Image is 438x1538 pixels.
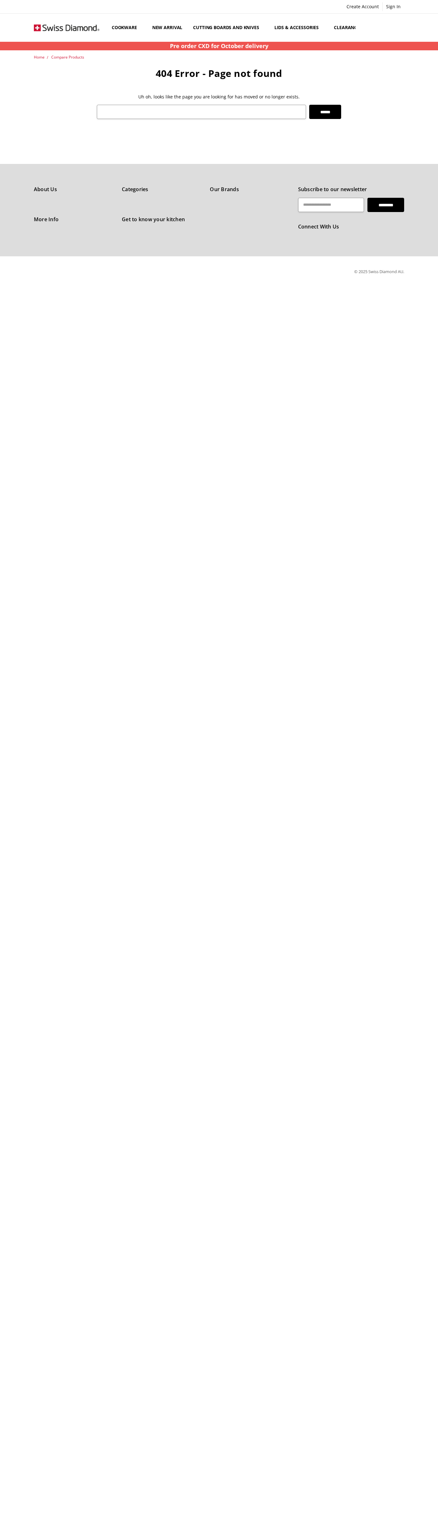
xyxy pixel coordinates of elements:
a: Cutting boards and knives [188,14,269,42]
a: Home [34,54,45,60]
h5: Our Brands [210,185,291,194]
p: © 2025 Swiss Diamond AU. [354,268,404,275]
a: Cookware [106,14,147,42]
a: New arrival [147,14,188,42]
a: Clearance [328,14,369,42]
a: Sign In [383,2,404,11]
h5: Subscribe to our newsletter [298,185,404,194]
h5: Categories [122,185,203,194]
h5: About Us [34,185,115,194]
img: Free Shipping On Every Order [34,15,99,41]
p: Uh oh, looks like the page you are looking for has moved or no longer exists. [97,93,341,100]
h5: Connect With Us [298,223,404,231]
a: Compare Products [51,54,84,60]
h1: 404 Error - Page not found [97,67,341,79]
a: Lids & Accessories [269,14,328,42]
strong: Pre order CXD for October delivery [170,42,268,50]
h5: Get to know your kitchen [122,216,203,224]
h5: More Info [34,216,115,224]
a: Create Account [343,2,382,11]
